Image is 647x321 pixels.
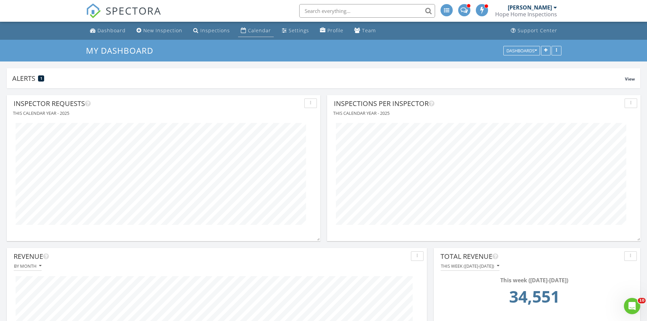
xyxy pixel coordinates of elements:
[625,76,635,82] span: View
[14,99,302,109] div: Inspector Requests
[518,27,557,34] div: Support Center
[503,46,540,55] button: Dashboards
[14,264,41,268] div: By month
[638,298,646,303] span: 10
[289,27,309,34] div: Settings
[334,99,622,109] div: Inspections Per Inspector
[191,24,233,37] a: Inspections
[86,3,101,18] img: The Best Home Inspection Software - Spectora
[327,27,343,34] div: Profile
[443,276,626,284] div: This week ([DATE]-[DATE])
[317,24,346,37] a: Company Profile
[40,76,42,81] span: 1
[14,262,42,271] button: By month
[506,48,537,53] div: Dashboards
[12,74,625,83] div: Alerts
[248,27,271,34] div: Calendar
[362,27,376,34] div: Team
[508,24,560,37] a: Support Center
[106,3,161,18] span: SPECTORA
[441,262,500,271] button: This week ([DATE]-[DATE])
[238,24,274,37] a: Calendar
[143,27,182,34] div: New Inspection
[299,4,435,18] input: Search everything...
[87,24,128,37] a: Dashboard
[279,24,312,37] a: Settings
[86,9,161,23] a: SPECTORA
[624,298,640,314] iframe: Intercom live chat
[97,27,126,34] div: Dashboard
[134,24,185,37] a: New Inspection
[14,251,408,262] div: Revenue
[495,11,557,18] div: Hope Home Inspections
[441,264,499,268] div: This week ([DATE]-[DATE])
[508,4,552,11] div: [PERSON_NAME]
[352,24,379,37] a: Team
[441,251,622,262] div: Total Revenue
[443,284,626,313] td: 34550.95
[86,45,159,56] a: My Dashboard
[200,27,230,34] div: Inspections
